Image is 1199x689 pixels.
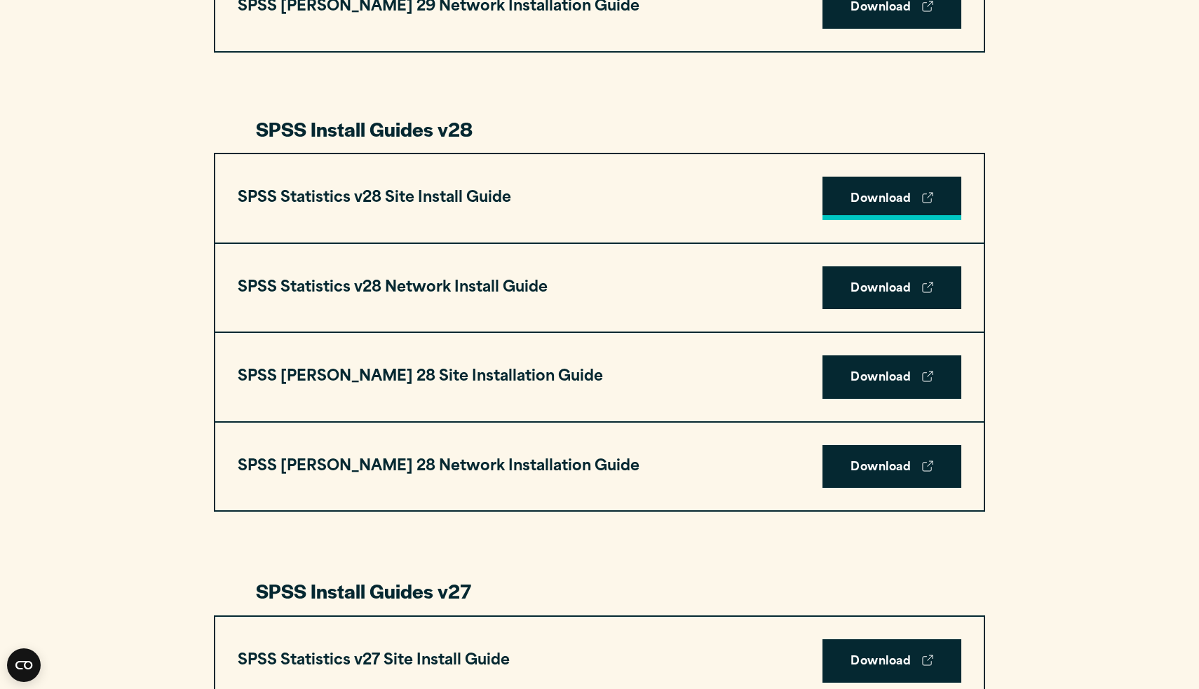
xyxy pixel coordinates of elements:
[822,355,961,399] a: Download
[256,116,943,142] h3: SPSS Install Guides v28
[238,275,548,301] h3: SPSS Statistics v28 Network Install Guide
[238,364,603,390] h3: SPSS [PERSON_NAME] 28 Site Installation Guide
[256,578,943,604] h3: SPSS Install Guides v27
[822,177,961,220] a: Download
[238,453,639,480] h3: SPSS [PERSON_NAME] 28 Network Installation Guide
[238,185,511,212] h3: SPSS Statistics v28 Site Install Guide
[822,266,961,310] a: Download
[822,639,961,683] a: Download
[7,648,41,682] button: Open CMP widget
[822,445,961,489] a: Download
[238,648,510,674] h3: SPSS Statistics v27 Site Install Guide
